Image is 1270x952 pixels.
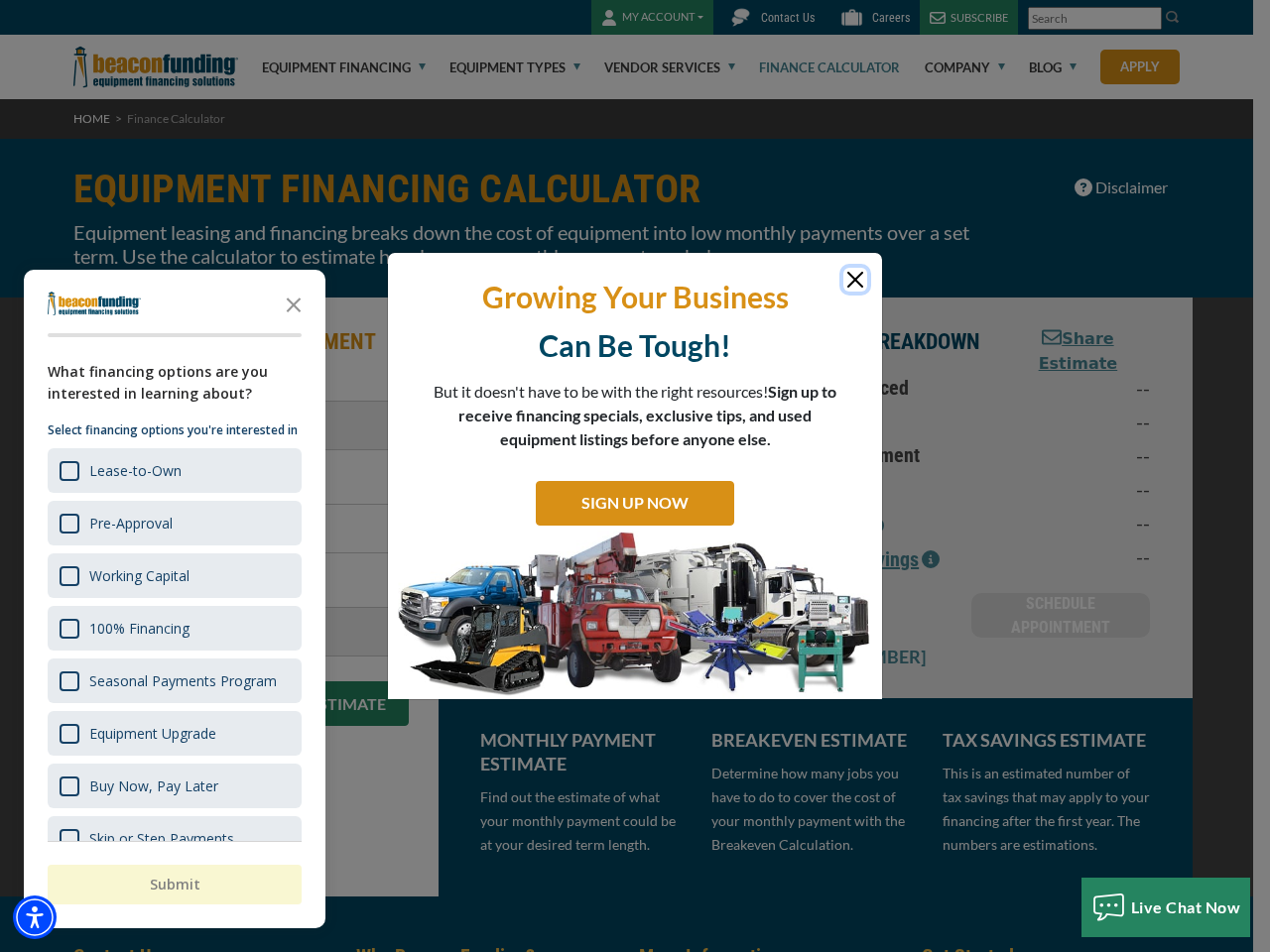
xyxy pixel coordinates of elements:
[48,764,302,808] div: Buy Now, Pay Later
[48,501,302,545] div: Pre-Approval
[48,865,302,904] button: Submit
[48,448,302,493] div: Lease-to-Own
[403,278,867,316] p: Growing Your Business
[89,514,173,533] div: Pre-Approval
[89,461,182,480] div: Lease-to-Own
[13,895,57,939] div: Accessibility Menu
[274,284,314,323] button: Close the survey
[89,724,216,743] div: Equipment Upgrade
[48,420,302,440] p: Select financing options you're interested in
[1131,897,1241,916] span: Live Chat Now
[89,671,277,690] div: Seasonal Payments Program
[89,619,190,638] div: 100% Financing
[433,380,837,451] p: But it doesn't have to be with the right resources!
[48,711,302,756] div: Equipment Upgrade
[48,361,302,405] div: What financing options are you interested in learning about?
[48,816,302,861] div: Skip or Step Payments
[403,326,867,365] p: Can Be Tough!
[48,553,302,598] div: Working Capital
[843,268,867,292] button: Close
[388,531,882,699] img: SIGN UP NOW
[458,382,836,448] span: Sign up to receive financing specials, exclusive tips, and used equipment listings before anyone ...
[536,481,734,526] a: SIGN UP NOW
[48,606,302,651] div: 100% Financing
[24,270,325,928] div: Survey
[89,829,234,848] div: Skip or Step Payments
[89,776,218,795] div: Buy Now, Pay Later
[48,292,141,315] img: Company logo
[89,566,190,585] div: Working Capital
[48,658,302,703] div: Seasonal Payments Program
[1081,878,1251,937] button: Live Chat Now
